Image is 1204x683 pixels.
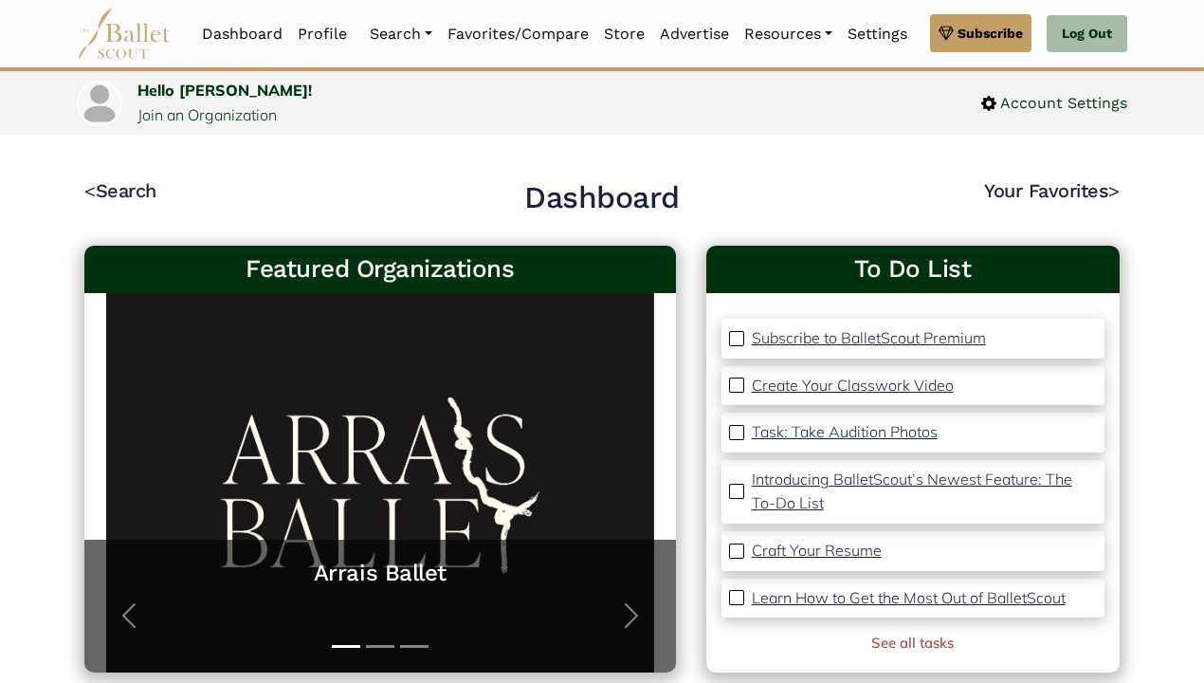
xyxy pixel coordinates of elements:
button: Slide 1 [332,636,360,657]
a: Learn How to Get the Most Out of BalletScout [752,586,1066,611]
p: Learn How to Get the Most Out of BalletScout [752,588,1066,607]
p: Task: Take Audition Photos [752,422,938,441]
img: profile picture [79,83,120,124]
a: See all tasks [871,634,954,652]
a: Arrais Ballet [103,559,657,588]
a: Introducing BalletScout’s Newest Feature: The To-Do List [752,468,1097,516]
a: Store [596,14,652,54]
button: Slide 2 [366,636,394,657]
a: Craft Your Resume [752,539,882,563]
h2: Dashboard [524,178,680,218]
a: Dashboard [194,14,290,54]
a: Your Favorites [984,179,1120,202]
p: Introducing BalletScout’s Newest Feature: The To-Do List [752,470,1072,513]
a: Settings [840,14,915,54]
h3: Featured Organizations [100,253,661,286]
a: Account Settings [981,91,1127,116]
p: Craft Your Resume [752,541,882,560]
code: > [1108,178,1120,202]
a: Task: Take Audition Photos [752,420,938,445]
a: Subscribe [930,14,1031,52]
a: Resources [737,14,840,54]
p: Subscribe to BalletScout Premium [752,328,986,347]
a: Advertise [652,14,737,54]
a: Profile [290,14,355,54]
button: Slide 3 [400,636,429,657]
a: Subscribe to BalletScout Premium [752,326,986,351]
code: < [84,178,96,202]
img: gem.svg [939,23,954,44]
a: Log Out [1047,15,1127,53]
p: Create Your Classwork Video [752,376,954,395]
a: Hello [PERSON_NAME]! [137,81,312,100]
a: Favorites/Compare [440,14,596,54]
a: Search [362,14,440,54]
a: To Do List [721,253,1104,286]
a: Create Your Classwork Video [752,374,954,398]
span: Subscribe [958,23,1023,44]
span: Account Settings [996,91,1127,116]
a: <Search [84,179,156,202]
a: Join an Organization [137,105,277,124]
